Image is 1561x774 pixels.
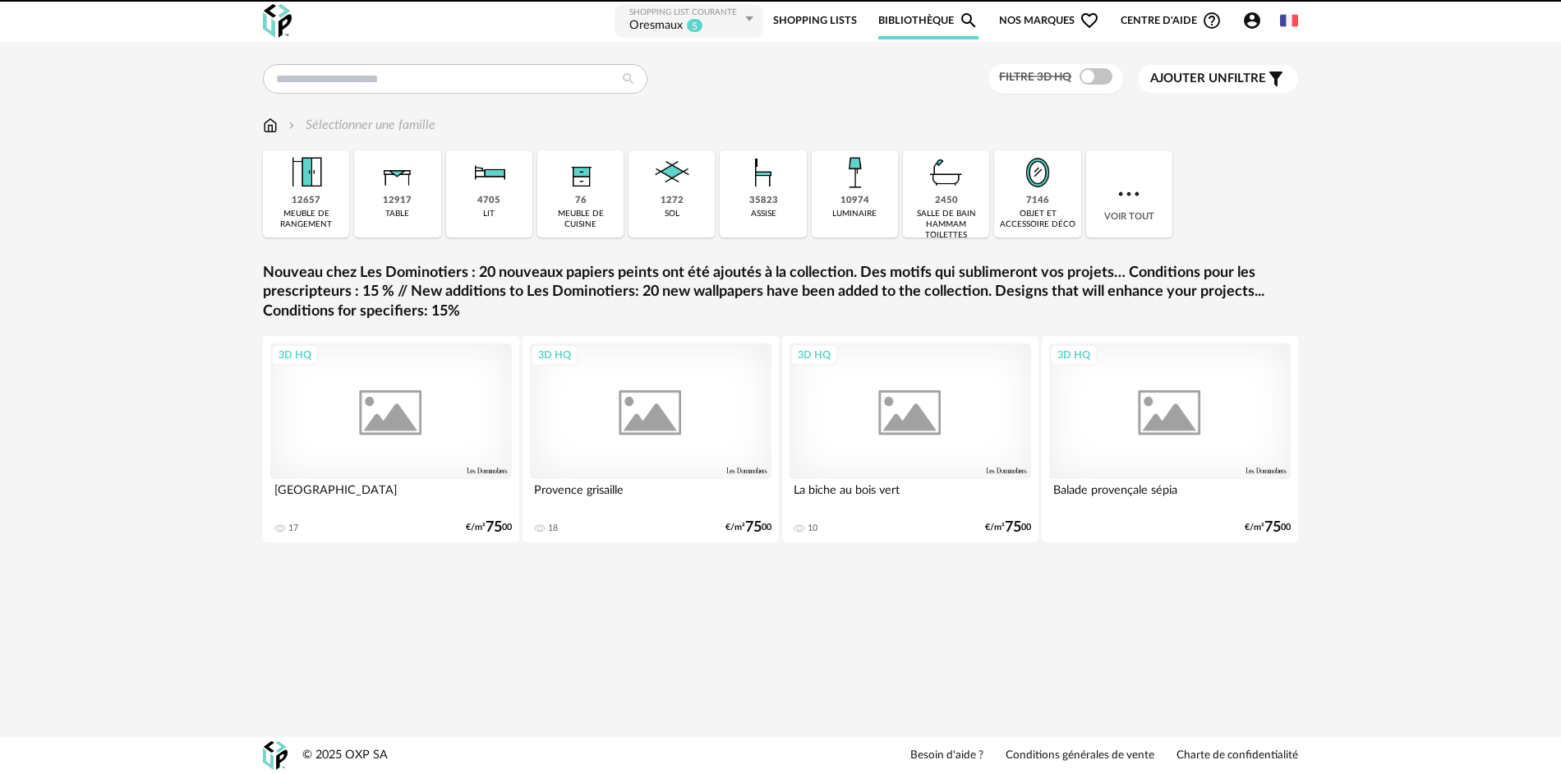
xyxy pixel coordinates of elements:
img: OXP [263,741,288,770]
span: Filtre 3D HQ [999,71,1071,83]
img: Miroir.png [1015,150,1060,195]
img: Sol.png [650,150,694,195]
span: Heart Outline icon [1080,11,1099,30]
img: svg+xml;base64,PHN2ZyB3aWR0aD0iMTYiIGhlaWdodD0iMTYiIHZpZXdCb3g9IjAgMCAxNiAxNiIgZmlsbD0ibm9uZSIgeG... [285,116,298,135]
a: 3D HQ Provence grisaille 18 €/m²7500 [523,336,779,542]
div: 1272 [661,195,684,207]
span: 75 [486,522,502,533]
div: Balade provençale sépia [1049,479,1291,512]
div: salle de bain hammam toilettes [908,209,984,241]
span: Account Circle icon [1242,11,1269,30]
img: Luminaire.png [832,150,877,195]
button: Ajouter unfiltre Filter icon [1138,65,1298,93]
img: fr [1280,12,1298,30]
img: Literie.png [467,150,511,195]
div: 3D HQ [790,344,838,366]
a: BibliothèqueMagnify icon [878,2,979,39]
a: 3D HQ La biche au bois vert 10 €/m²7500 [782,336,1038,542]
div: lit [483,209,495,219]
span: Help Circle Outline icon [1202,11,1222,30]
span: 75 [1005,522,1021,533]
a: Charte de confidentialité [1177,749,1298,763]
div: © 2025 OXP SA [302,748,388,763]
a: Besoin d'aide ? [910,749,983,763]
div: 17 [288,523,298,534]
img: OXP [263,4,292,38]
div: 7146 [1026,195,1049,207]
img: Table.png [375,150,420,195]
div: Voir tout [1086,150,1172,237]
div: luminaire [832,209,877,219]
div: €/m² 00 [1245,522,1291,533]
span: filtre [1150,71,1266,87]
div: 12657 [292,195,320,207]
span: Ajouter un [1150,72,1227,85]
div: 4705 [477,195,500,207]
sup: 5 [686,18,703,33]
div: 18 [548,523,558,534]
div: meuble de cuisine [542,209,619,230]
img: Rangement.png [559,150,603,195]
img: Meuble%20de%20rangement.png [284,150,329,195]
div: [GEOGRAPHIC_DATA] [270,479,512,512]
div: Oresmaux [629,18,683,35]
div: sol [665,209,679,219]
div: 2450 [935,195,958,207]
div: assise [751,209,776,219]
a: Conditions générales de vente [1006,749,1154,763]
div: objet et accessoire déco [999,209,1075,230]
img: Salle%20de%20bain.png [924,150,969,195]
div: €/m² 00 [466,522,512,533]
div: Sélectionner une famille [285,116,435,135]
div: 76 [575,195,587,207]
span: Filter icon [1266,69,1286,89]
div: 3D HQ [1050,344,1098,366]
div: €/m² 00 [985,522,1031,533]
span: Centre d'aideHelp Circle Outline icon [1121,11,1222,30]
div: Provence grisaille [530,479,771,512]
span: Account Circle icon [1242,11,1262,30]
img: more.7b13dc1.svg [1114,179,1144,209]
img: Assise.png [741,150,785,195]
div: 3D HQ [531,344,578,366]
span: Nos marques [999,2,1099,39]
div: table [385,209,409,219]
span: 75 [745,522,762,533]
div: €/m² 00 [725,522,771,533]
div: 10 [808,523,817,534]
a: 3D HQ Balade provençale sépia €/m²7500 [1042,336,1298,542]
a: Nouveau chez Les Dominotiers : 20 nouveaux papiers peints ont été ajoutés à la collection. Des mo... [263,264,1298,321]
span: 75 [1264,522,1281,533]
div: 35823 [749,195,778,207]
div: 3D HQ [271,344,319,366]
div: meuble de rangement [268,209,344,230]
a: Shopping Lists [773,2,857,39]
div: 10974 [840,195,869,207]
div: La biche au bois vert [790,479,1031,512]
span: Magnify icon [959,11,979,30]
div: Shopping List courante [629,7,741,18]
img: svg+xml;base64,PHN2ZyB3aWR0aD0iMTYiIGhlaWdodD0iMTciIHZpZXdCb3g9IjAgMCAxNiAxNyIgZmlsbD0ibm9uZSIgeG... [263,116,278,135]
div: 12917 [383,195,412,207]
a: 3D HQ [GEOGRAPHIC_DATA] 17 €/m²7500 [263,336,519,542]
